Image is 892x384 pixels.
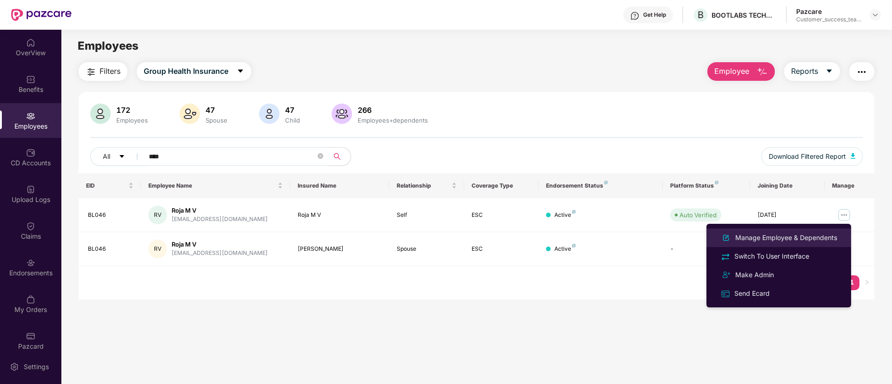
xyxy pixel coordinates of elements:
span: close-circle [318,152,323,161]
span: Group Health Insurance [144,65,228,77]
th: EID [79,173,141,198]
span: Employee Name [148,182,276,189]
img: svg+xml;base64,PHN2ZyB4bWxucz0iaHR0cDovL3d3dy53My5vcmcvMjAwMC9zdmciIHhtbG5zOnhsaW5rPSJodHRwOi8vd3... [851,153,855,159]
button: Group Health Insurancecaret-down [137,62,251,81]
button: search [328,147,351,166]
img: svg+xml;base64,PHN2ZyBpZD0iUGF6Y2FyZCIgeG1sbnM9Imh0dHA6Ly93d3cudzMub3JnLzIwMDAvc3ZnIiB3aWR0aD0iMj... [26,332,35,341]
span: Reports [791,65,818,77]
div: Switch To User Interface [732,251,811,261]
div: [EMAIL_ADDRESS][DOMAIN_NAME] [172,249,268,258]
div: Make Admin [733,270,776,280]
span: right [864,280,870,285]
img: svg+xml;base64,PHN2ZyB4bWxucz0iaHR0cDovL3d3dy53My5vcmcvMjAwMC9zdmciIHhtbG5zOnhsaW5rPSJodHRwOi8vd3... [180,104,200,124]
img: svg+xml;base64,PHN2ZyB4bWxucz0iaHR0cDovL3d3dy53My5vcmcvMjAwMC9zdmciIHdpZHRoPSIyNCIgaGVpZ2h0PSIyNC... [720,252,731,262]
span: caret-down [119,153,125,161]
img: svg+xml;base64,PHN2ZyBpZD0iVXBsb2FkX0xvZ3MiIGRhdGEtbmFtZT0iVXBsb2FkIExvZ3MiIHhtbG5zPSJodHRwOi8vd3... [26,185,35,194]
span: All [103,151,110,162]
div: BOOTLABS TECHNOLOGIES PRIVATE LIMITED [712,11,777,20]
div: BL046 [88,245,133,254]
div: Send Ecard [732,288,772,299]
img: New Pazcare Logo [11,9,72,21]
span: caret-down [237,67,244,76]
div: Active [554,211,576,220]
div: Roja M V [172,240,268,249]
div: Manage Employee & Dependents [733,233,839,243]
img: svg+xml;base64,PHN2ZyBpZD0iTXlfT3JkZXJzIiBkYXRhLW5hbWU9Ik15IE9yZGVycyIgeG1sbnM9Imh0dHA6Ly93d3cudz... [26,295,35,304]
li: 1 [845,275,859,290]
div: Active [554,245,576,254]
div: Pazcare [796,7,861,16]
img: svg+xml;base64,PHN2ZyB4bWxucz0iaHR0cDovL3d3dy53My5vcmcvMjAwMC9zdmciIHhtbG5zOnhsaW5rPSJodHRwOi8vd3... [90,104,111,124]
div: Child [283,117,302,124]
button: Download Filtered Report [761,147,863,166]
div: Spouse [397,245,456,254]
img: svg+xml;base64,PHN2ZyB4bWxucz0iaHR0cDovL3d3dy53My5vcmcvMjAwMC9zdmciIHhtbG5zOnhsaW5rPSJodHRwOi8vd3... [720,232,732,243]
div: [PERSON_NAME] [298,245,382,254]
div: Employees [114,117,150,124]
span: close-circle [318,153,323,159]
img: svg+xml;base64,PHN2ZyB4bWxucz0iaHR0cDovL3d3dy53My5vcmcvMjAwMC9zdmciIHdpZHRoPSI4IiBoZWlnaHQ9IjgiIH... [715,181,719,184]
img: svg+xml;base64,PHN2ZyB4bWxucz0iaHR0cDovL3d3dy53My5vcmcvMjAwMC9zdmciIHhtbG5zOnhsaW5rPSJodHRwOi8vd3... [757,66,768,78]
div: Self [397,211,456,220]
span: search [328,153,346,160]
button: Allcaret-down [90,147,147,166]
div: Settings [21,362,52,371]
div: Get Help [643,11,666,19]
img: svg+xml;base64,PHN2ZyB4bWxucz0iaHR0cDovL3d3dy53My5vcmcvMjAwMC9zdmciIHdpZHRoPSI4IiBoZWlnaHQ9IjgiIH... [572,210,576,214]
div: Customer_success_team_lead [796,16,861,23]
div: Auto Verified [679,210,717,220]
span: B [698,9,704,20]
img: svg+xml;base64,PHN2ZyBpZD0iRHJvcGRvd24tMzJ4MzIiIHhtbG5zPSJodHRwOi8vd3d3LnczLm9yZy8yMDAwL3N2ZyIgd2... [872,11,879,19]
div: Platform Status [670,182,742,189]
span: Relationship [397,182,449,189]
a: 1 [845,275,859,289]
img: svg+xml;base64,PHN2ZyB4bWxucz0iaHR0cDovL3d3dy53My5vcmcvMjAwMC9zdmciIHdpZHRoPSIyNCIgaGVpZ2h0PSIyNC... [86,66,97,78]
th: Insured Name [290,173,390,198]
span: caret-down [825,67,833,76]
div: BL046 [88,211,133,220]
img: svg+xml;base64,PHN2ZyBpZD0iRW1wbG95ZWVzIiB4bWxucz0iaHR0cDovL3d3dy53My5vcmcvMjAwMC9zdmciIHdpZHRoPS... [26,111,35,121]
div: Roja M V [172,206,268,215]
div: ESC [472,245,531,254]
img: svg+xml;base64,PHN2ZyBpZD0iSGVscC0zMngzMiIgeG1sbnM9Imh0dHA6Ly93d3cudzMub3JnLzIwMDAvc3ZnIiB3aWR0aD... [630,11,639,20]
span: Filters [100,65,120,77]
div: [EMAIL_ADDRESS][DOMAIN_NAME] [172,215,268,224]
div: RV [148,240,167,258]
img: svg+xml;base64,PHN2ZyBpZD0iU2V0dGluZy0yMHgyMCIgeG1sbnM9Imh0dHA6Ly93d3cudzMub3JnLzIwMDAvc3ZnIiB3aW... [10,362,19,371]
img: svg+xml;base64,PHN2ZyBpZD0iSG9tZSIgeG1sbnM9Imh0dHA6Ly93d3cudzMub3JnLzIwMDAvc3ZnIiB3aWR0aD0iMjAiIG... [26,38,35,47]
img: svg+xml;base64,PHN2ZyB4bWxucz0iaHR0cDovL3d3dy53My5vcmcvMjAwMC9zdmciIHhtbG5zOnhsaW5rPSJodHRwOi8vd3... [332,104,352,124]
span: Employee [714,65,749,77]
img: svg+xml;base64,PHN2ZyB4bWxucz0iaHR0cDovL3d3dy53My5vcmcvMjAwMC9zdmciIHhtbG5zOnhsaW5rPSJodHRwOi8vd3... [259,104,280,124]
div: Roja M V [298,211,382,220]
img: svg+xml;base64,PHN2ZyBpZD0iQ2xhaW0iIHhtbG5zPSJodHRwOi8vd3d3LnczLm9yZy8yMDAwL3N2ZyIgd2lkdGg9IjIwIi... [26,221,35,231]
th: Coverage Type [464,173,539,198]
li: Next Page [859,275,874,290]
img: svg+xml;base64,PHN2ZyBpZD0iQ0RfQWNjb3VudHMiIGRhdGEtbmFtZT0iQ0QgQWNjb3VudHMiIHhtbG5zPSJodHRwOi8vd3... [26,148,35,157]
th: Joining Date [750,173,825,198]
span: EID [86,182,126,189]
img: manageButton [837,208,852,222]
button: right [859,275,874,290]
div: Spouse [204,117,229,124]
button: Reportscaret-down [784,62,840,81]
img: svg+xml;base64,PHN2ZyBpZD0iRW5kb3JzZW1lbnRzIiB4bWxucz0iaHR0cDovL3d3dy53My5vcmcvMjAwMC9zdmciIHdpZH... [26,258,35,267]
div: 172 [114,105,150,115]
th: Manage [825,173,874,198]
button: Filters [79,62,127,81]
img: svg+xml;base64,PHN2ZyB4bWxucz0iaHR0cDovL3d3dy53My5vcmcvMjAwMC9zdmciIHdpZHRoPSIxNiIgaGVpZ2h0PSIxNi... [720,289,731,299]
img: svg+xml;base64,PHN2ZyB4bWxucz0iaHR0cDovL3d3dy53My5vcmcvMjAwMC9zdmciIHdpZHRoPSIyNCIgaGVpZ2h0PSIyNC... [856,66,867,78]
div: [DATE] [758,211,817,220]
th: Employee Name [141,173,290,198]
td: - [663,232,750,266]
img: svg+xml;base64,PHN2ZyB4bWxucz0iaHR0cDovL3d3dy53My5vcmcvMjAwMC9zdmciIHdpZHRoPSI4IiBoZWlnaHQ9IjgiIH... [604,181,608,184]
img: svg+xml;base64,PHN2ZyB4bWxucz0iaHR0cDovL3d3dy53My5vcmcvMjAwMC9zdmciIHdpZHRoPSI4IiBoZWlnaHQ9IjgiIH... [572,244,576,247]
span: Employees [78,39,139,52]
div: 266 [356,105,430,115]
div: Employees+dependents [356,117,430,124]
span: Download Filtered Report [769,151,846,162]
div: Endorsement Status [546,182,655,189]
img: svg+xml;base64,PHN2ZyBpZD0iQmVuZWZpdHMiIHhtbG5zPSJodHRwOi8vd3d3LnczLm9yZy8yMDAwL3N2ZyIgd2lkdGg9Ij... [26,75,35,84]
th: Relationship [389,173,464,198]
button: Employee [707,62,775,81]
div: RV [148,206,167,224]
